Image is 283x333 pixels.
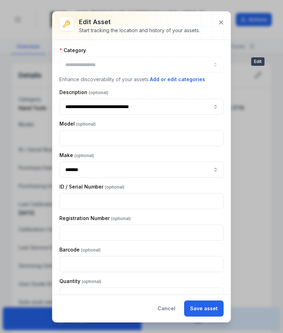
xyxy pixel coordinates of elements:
p: Enhance discoverability of your assets. [59,76,224,83]
label: Registration Number [59,215,131,222]
input: asset-edit:description-label [59,99,224,115]
label: Model [59,120,96,127]
label: Category [59,47,86,54]
input: asset-edit:cf[ca1b6296-9635-4ae3-ae60-00faad6de89d]-label [59,162,224,178]
label: Quantity [59,278,101,285]
label: ID / Serial Number [59,183,124,190]
button: Cancel [152,300,181,317]
h3: Edit asset [79,17,200,27]
label: Description [59,89,108,96]
label: Make [59,152,94,159]
label: Barcode [59,246,101,253]
button: Add or edit categories [150,76,205,83]
div: Start tracking the location and history of your assets. [79,27,200,34]
button: Save asset [184,300,224,317]
span: Edit [251,57,264,66]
